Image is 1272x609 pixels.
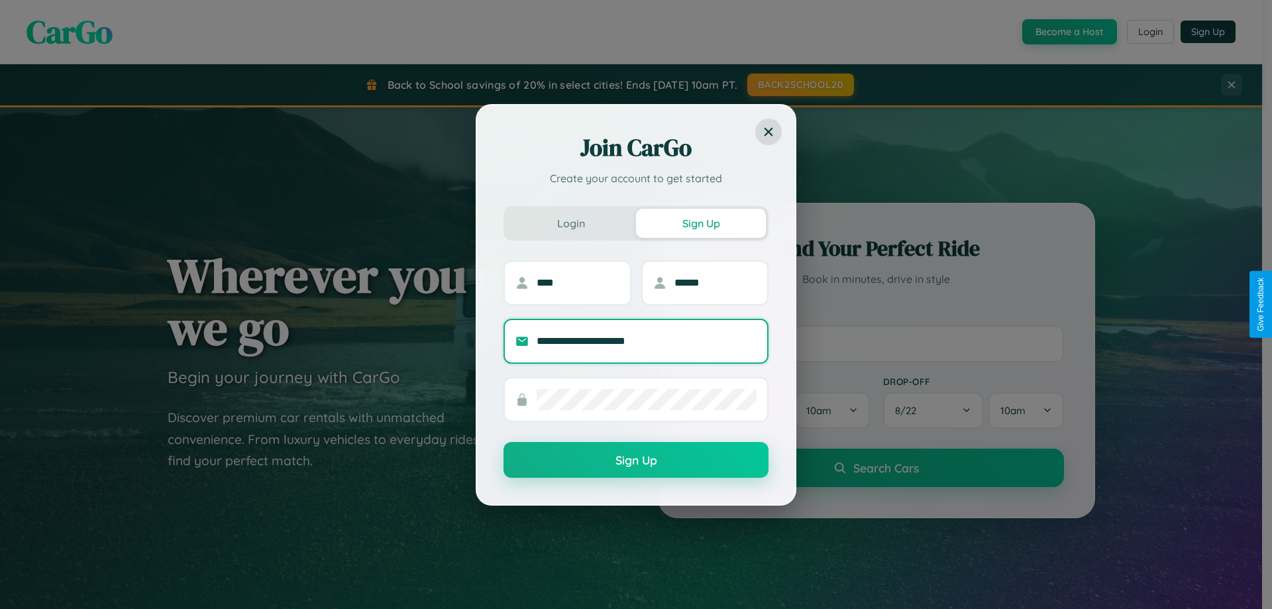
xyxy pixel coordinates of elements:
h2: Join CarGo [503,132,768,164]
button: Login [506,209,636,238]
button: Sign Up [636,209,766,238]
p: Create your account to get started [503,170,768,186]
div: Give Feedback [1256,278,1265,331]
button: Sign Up [503,442,768,478]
